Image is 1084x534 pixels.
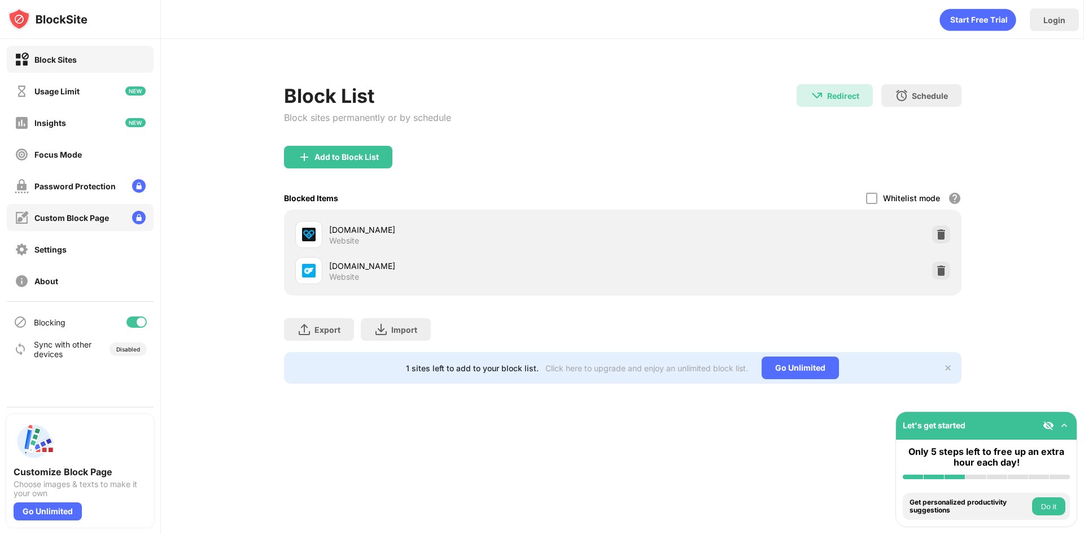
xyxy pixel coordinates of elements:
img: new-icon.svg [125,86,146,95]
img: favicons [302,228,316,241]
div: Redirect [827,91,859,101]
img: favicons [302,264,316,277]
div: Block sites permanently or by schedule [284,112,451,123]
img: omni-setup-toggle.svg [1059,420,1070,431]
div: Choose images & texts to make it your own [14,480,147,498]
img: x-button.svg [943,363,952,372]
div: Password Protection [34,181,116,191]
img: password-protection-off.svg [15,179,29,193]
div: Customize Block Page [14,466,147,477]
img: blocking-icon.svg [14,315,27,329]
div: animation [939,8,1016,31]
img: lock-menu.svg [132,179,146,193]
div: Focus Mode [34,150,82,159]
img: time-usage-off.svg [15,84,29,98]
div: Schedule [912,91,948,101]
div: Whitelist mode [883,193,940,203]
div: Website [329,272,359,282]
div: Settings [34,245,67,254]
div: Blocking [34,318,65,327]
img: sync-icon.svg [14,342,27,356]
div: Let's get started [903,420,965,430]
div: Import [391,325,417,335]
div: Custom Block Page [34,213,109,223]
img: new-icon.svg [125,118,146,127]
img: settings-off.svg [15,242,29,257]
div: Sync with other devices [34,340,92,359]
div: Export [314,325,340,335]
img: customize-block-page-off.svg [15,211,29,225]
img: push-custom-page.svg [14,421,54,462]
button: Do it [1032,497,1065,515]
img: block-on.svg [15,53,29,67]
div: Login [1043,15,1065,25]
div: Usage Limit [34,86,80,96]
div: Add to Block List [314,153,379,162]
div: [DOMAIN_NAME] [329,260,623,272]
img: logo-blocksite.svg [8,8,88,31]
img: about-off.svg [15,274,29,288]
div: [DOMAIN_NAME] [329,224,623,236]
div: 1 sites left to add to your block list. [406,363,539,373]
div: Website [329,236,359,246]
img: lock-menu.svg [132,211,146,224]
div: Disabled [116,346,140,353]
div: About [34,276,58,286]
div: Block Sites [34,55,77,64]
div: Go Unlimited [762,357,839,379]
div: Only 5 steps left to free up an extra hour each day! [903,446,1070,468]
div: Go Unlimited [14,502,82,520]
div: Get personalized productivity suggestions [910,498,1029,515]
img: insights-off.svg [15,116,29,130]
div: Block List [284,84,451,107]
div: Blocked Items [284,193,338,203]
img: eye-not-visible.svg [1043,420,1054,431]
div: Click here to upgrade and enjoy an unlimited block list. [545,363,748,373]
img: focus-off.svg [15,147,29,162]
div: Insights [34,118,66,128]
